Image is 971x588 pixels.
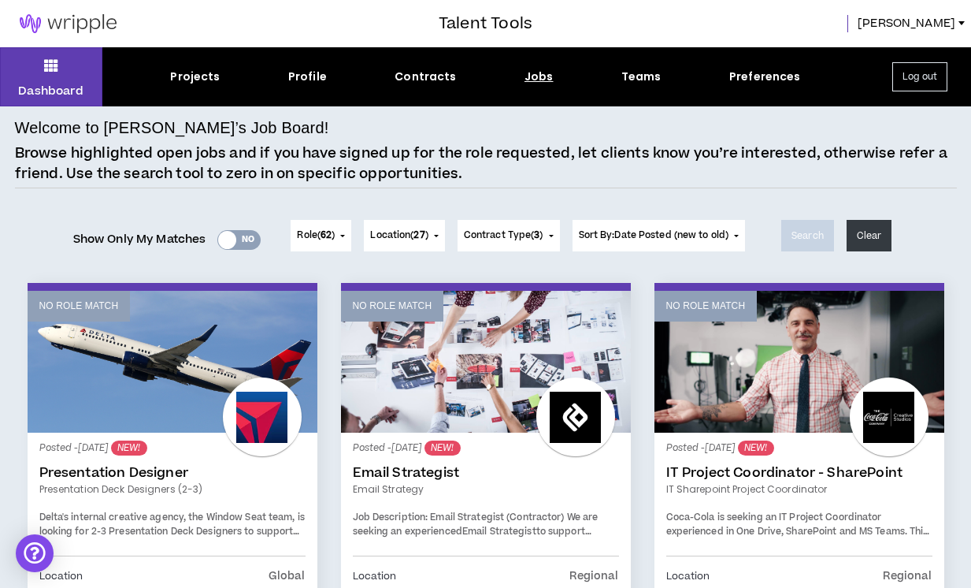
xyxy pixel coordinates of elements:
span: Location ( ) [370,229,428,243]
a: Presentation Deck Designers (2-3) [39,482,306,497]
button: Sort By:Date Posted (new to old) [573,220,746,251]
p: Global [269,568,306,585]
p: Regional [883,568,932,585]
div: Preferences [729,69,801,85]
div: Profile [288,69,327,85]
a: Email Strategist [353,465,619,481]
div: Contracts [395,69,456,85]
sup: NEW! [111,441,146,456]
button: Location(27) [364,220,444,251]
span: Delta's internal creative agency, the Window Seat team, is looking for 2-3 Presentation Deck Desi... [39,511,305,566]
span: 27 [413,229,424,242]
span: We are seeking an experienced [353,511,599,538]
p: Posted - [DATE] [39,441,306,456]
span: Role ( ) [297,229,335,243]
a: No Role Match [341,291,631,433]
div: Open Intercom Messenger [16,534,54,572]
p: Regional [569,568,618,585]
span: Coca-Cola is seeking an IT Project Coordinator experienced in One Drive, SharePoint and MS Teams.... [666,511,930,579]
p: No Role Match [353,299,432,314]
a: No Role Match [654,291,944,433]
span: Sort By: Date Posted (new to old) [579,229,729,242]
span: 62 [321,229,332,242]
button: Role(62) [291,220,351,251]
strong: Job Description: Email Strategist (Contractor) [353,511,565,524]
a: Presentation Designer [39,465,306,481]
h4: Welcome to [PERSON_NAME]’s Job Board! [15,116,329,140]
p: No Role Match [666,299,746,314]
a: No Role Match [28,291,317,433]
strong: Email Strategist [462,525,536,538]
button: Search [781,220,834,251]
span: 3 [534,229,539,242]
p: Location [39,568,83,585]
sup: NEW! [738,441,773,456]
a: IT Sharepoint Project Coordinator [666,482,932,497]
p: Posted - [DATE] [666,441,932,456]
p: Location [353,568,397,585]
a: IT Project Coordinator - SharePoint [666,465,932,481]
button: Log out [892,62,947,91]
span: Contract Type ( ) [464,229,543,243]
button: Contract Type(3) [458,220,560,251]
p: No Role Match [39,299,119,314]
div: Teams [621,69,662,85]
span: [PERSON_NAME] [858,15,955,32]
p: Posted - [DATE] [353,441,619,456]
p: Dashboard [18,83,83,99]
span: Show Only My Matches [73,228,206,251]
p: Location [666,568,710,585]
h3: Talent Tools [439,12,532,35]
p: Browse highlighted open jobs and if you have signed up for the role requested, let clients know y... [15,143,957,184]
button: Clear [847,220,892,251]
div: Projects [170,69,220,85]
a: Email Strategy [353,482,619,497]
sup: NEW! [424,441,460,456]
